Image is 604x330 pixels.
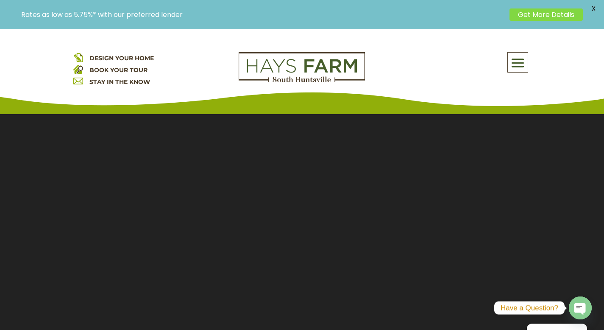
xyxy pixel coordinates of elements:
a: DESIGN YOUR HOME [89,54,154,62]
a: hays farm homes huntsville development [239,77,365,84]
a: Get More Details [509,8,583,21]
span: X [587,2,600,15]
img: book your home tour [73,64,83,74]
img: Logo [239,52,365,83]
a: BOOK YOUR TOUR [89,66,148,74]
a: STAY IN THE KNOW [89,78,150,86]
p: Rates as low as 5.75%* with our preferred lender [21,11,505,19]
img: design your home [73,52,83,62]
